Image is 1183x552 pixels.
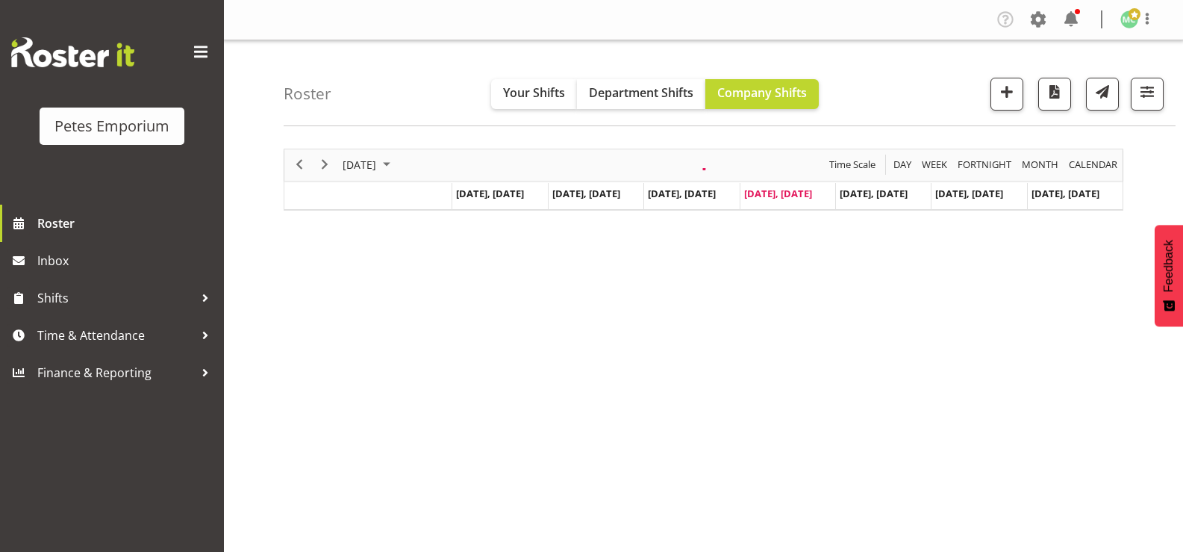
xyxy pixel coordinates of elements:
[1131,78,1164,111] button: Filter Shifts
[1162,240,1176,292] span: Feedback
[491,79,577,109] button: Your Shifts
[990,78,1023,111] button: Add a new shift
[37,249,216,272] span: Inbox
[577,79,705,109] button: Department Shifts
[37,362,194,384] span: Finance & Reporting
[705,79,819,109] button: Company Shifts
[717,84,807,101] span: Company Shifts
[1120,10,1138,28] img: melissa-cowen2635.jpg
[54,115,169,137] div: Petes Emporium
[37,287,194,309] span: Shifts
[503,84,565,101] span: Your Shifts
[1155,225,1183,326] button: Feedback - Show survey
[1038,78,1071,111] button: Download a PDF of the roster according to the set date range.
[11,37,134,67] img: Rosterit website logo
[284,85,331,102] h4: Roster
[284,149,1123,211] div: Timeline Week of August 21, 2025
[37,324,194,347] span: Time & Attendance
[1086,78,1119,111] button: Send a list of all shifts for the selected filtered period to all rostered employees.
[37,212,216,235] span: Roster
[589,84,693,101] span: Department Shifts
